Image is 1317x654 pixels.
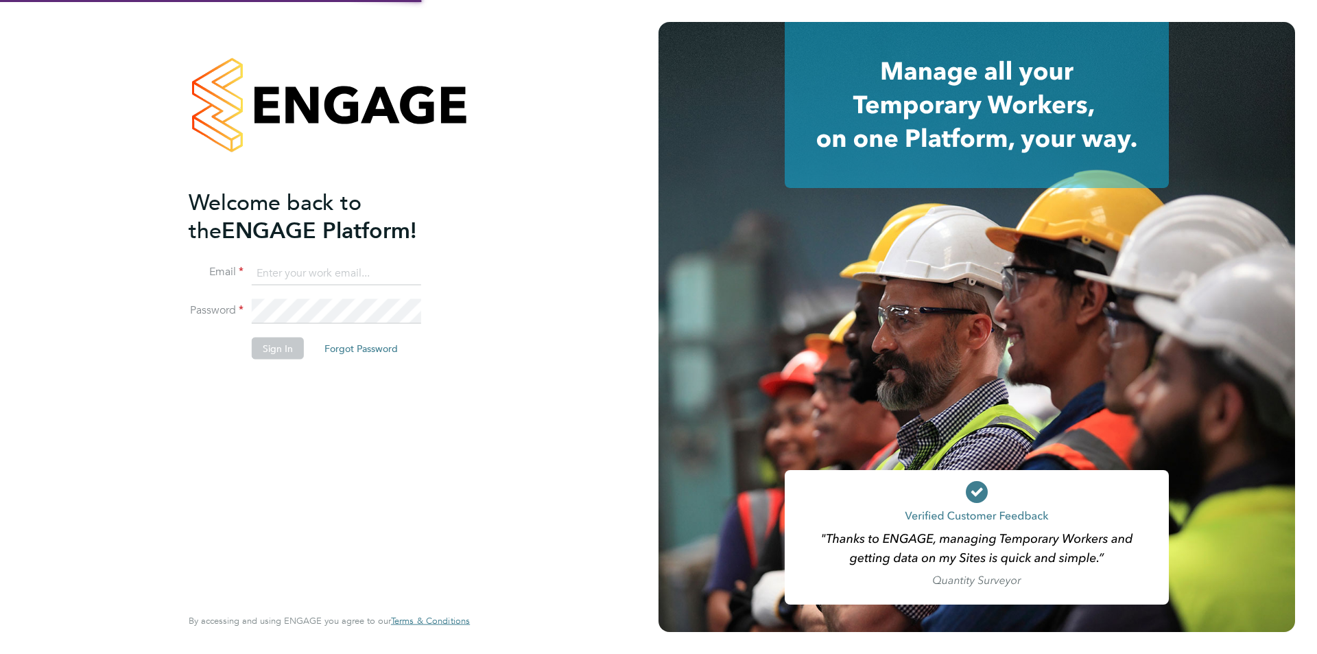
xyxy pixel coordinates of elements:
span: By accessing and using ENGAGE you agree to our [189,615,470,627]
h2: ENGAGE Platform! [189,188,456,244]
label: Email [189,265,244,279]
button: Forgot Password [313,338,409,360]
a: Terms & Conditions [391,616,470,627]
label: Password [189,303,244,318]
button: Sign In [252,338,304,360]
span: Welcome back to the [189,189,361,244]
input: Enter your work email... [252,261,421,285]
